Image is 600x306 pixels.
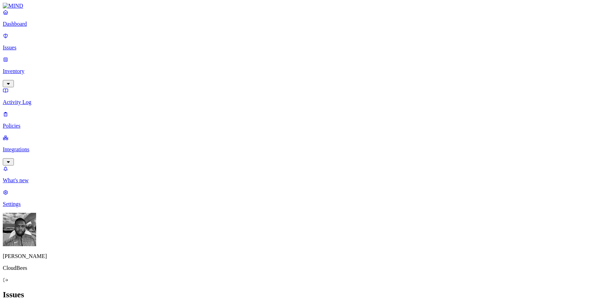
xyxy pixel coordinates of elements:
p: Activity Log [3,99,597,105]
p: What's new [3,177,597,184]
p: Settings [3,201,597,207]
img: MIND [3,3,23,9]
img: Cameron White [3,213,36,246]
p: Integrations [3,146,597,153]
h2: Issues [3,290,597,299]
p: CloudBees [3,265,597,271]
p: Dashboard [3,21,597,27]
p: Inventory [3,68,597,74]
p: [PERSON_NAME] [3,253,597,259]
p: Issues [3,45,597,51]
p: Policies [3,123,597,129]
